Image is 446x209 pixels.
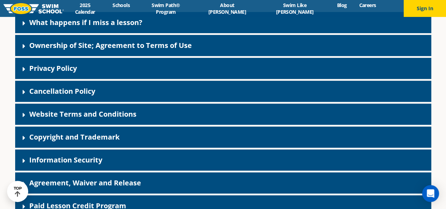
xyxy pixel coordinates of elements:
a: About [PERSON_NAME] [196,2,259,15]
a: Careers [353,2,382,8]
a: Copyright and Trademark [29,132,120,142]
a: Swim Like [PERSON_NAME] [259,2,331,15]
div: Open Intercom Messenger [422,185,439,202]
div: Cancellation Policy [15,81,431,102]
div: Information Security [15,149,431,171]
img: FOSS Swim School Logo [4,3,64,14]
a: What happens if I miss a lesson? [29,18,142,27]
a: Information Security [29,155,102,165]
div: TOP [14,186,22,197]
a: Agreement, Waiver and Release [29,178,141,188]
a: Ownership of Site; Agreement to Terms of Use [29,41,192,50]
a: Blog [331,2,353,8]
a: Cancellation Policy [29,86,95,96]
a: Privacy Policy [29,63,77,73]
a: 2025 Calendar [64,2,106,15]
div: Privacy Policy [15,58,431,79]
div: Copyright and Trademark [15,127,431,148]
a: Website Terms and Conditions [29,109,136,119]
div: Ownership of Site; Agreement to Terms of Use [15,35,431,56]
div: Website Terms and Conditions [15,104,431,125]
a: Swim Path® Program [136,2,196,15]
div: What happens if I miss a lesson? [15,12,431,33]
a: Schools [106,2,136,8]
div: Agreement, Waiver and Release [15,172,431,193]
